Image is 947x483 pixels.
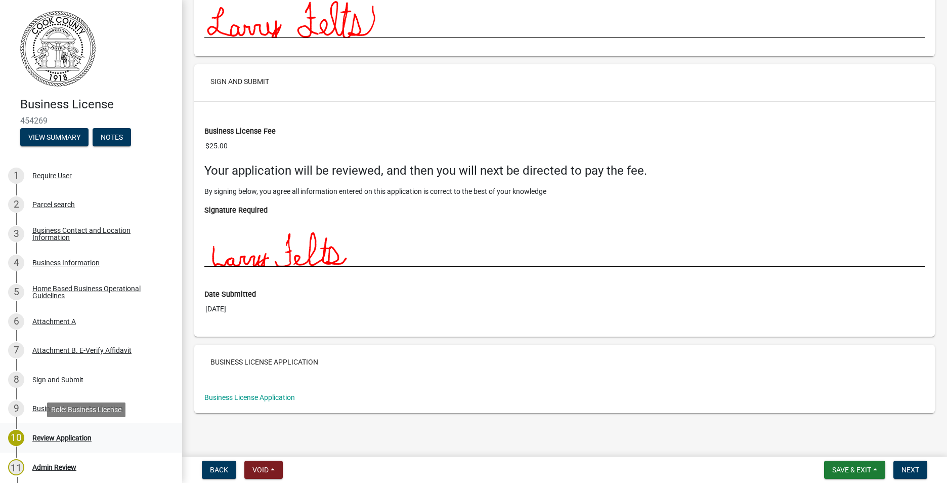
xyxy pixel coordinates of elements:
div: Home Based Business Operational Guidelines [32,285,166,299]
div: Role: Business License [47,402,125,417]
label: Date Submitted [204,291,256,298]
a: Business License Application [204,393,295,401]
div: Attachment A [32,318,76,325]
div: Require User [32,172,72,179]
div: 5 [8,284,24,300]
button: View Summary [20,128,89,146]
button: Next [893,461,927,479]
button: Void [244,461,283,479]
img: +3dLGHSLqAAAAAElFTkSuQmCC [204,216,559,266]
button: Business License Application [202,353,326,371]
div: Parcel search [32,201,75,208]
div: 2 [8,196,24,213]
label: Signature Required [204,207,268,214]
div: 7 [8,342,24,358]
span: 454269 [20,116,162,126]
div: Business Contact and Location Information [32,227,166,241]
div: 8 [8,372,24,388]
div: 1 [8,168,24,184]
p: By signing below, you agree all information entered on this application is correct to the best of... [204,186,925,197]
h4: Business License [20,97,174,112]
span: Save & Exit [832,466,871,474]
div: 3 [8,226,24,242]
div: 4 [8,255,24,271]
div: 10 [8,430,24,446]
div: Attachment B. E-Verify Affidavit [32,347,132,354]
button: Save & Exit [824,461,885,479]
span: Void [252,466,269,474]
div: 11 [8,459,24,475]
label: Business License Fee [204,128,276,135]
wm-modal-confirm: Summary [20,134,89,142]
span: Next [901,466,919,474]
div: Admin Review [32,464,76,471]
div: Review Application [32,434,92,441]
div: Sign and Submit [32,376,83,383]
span: Back [210,466,228,474]
button: Back [202,461,236,479]
wm-modal-confirm: Notes [93,134,131,142]
div: 6 [8,313,24,330]
button: Sign and Submit [202,72,277,91]
div: 9 [8,400,24,417]
div: Business License Application [32,405,123,412]
div: Business Information [32,259,100,266]
h4: Your application will be reviewed, and then you will next be directed to pay the fee. [204,164,925,178]
img: Cook County, Georgia [20,11,96,87]
button: Notes [93,128,131,146]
